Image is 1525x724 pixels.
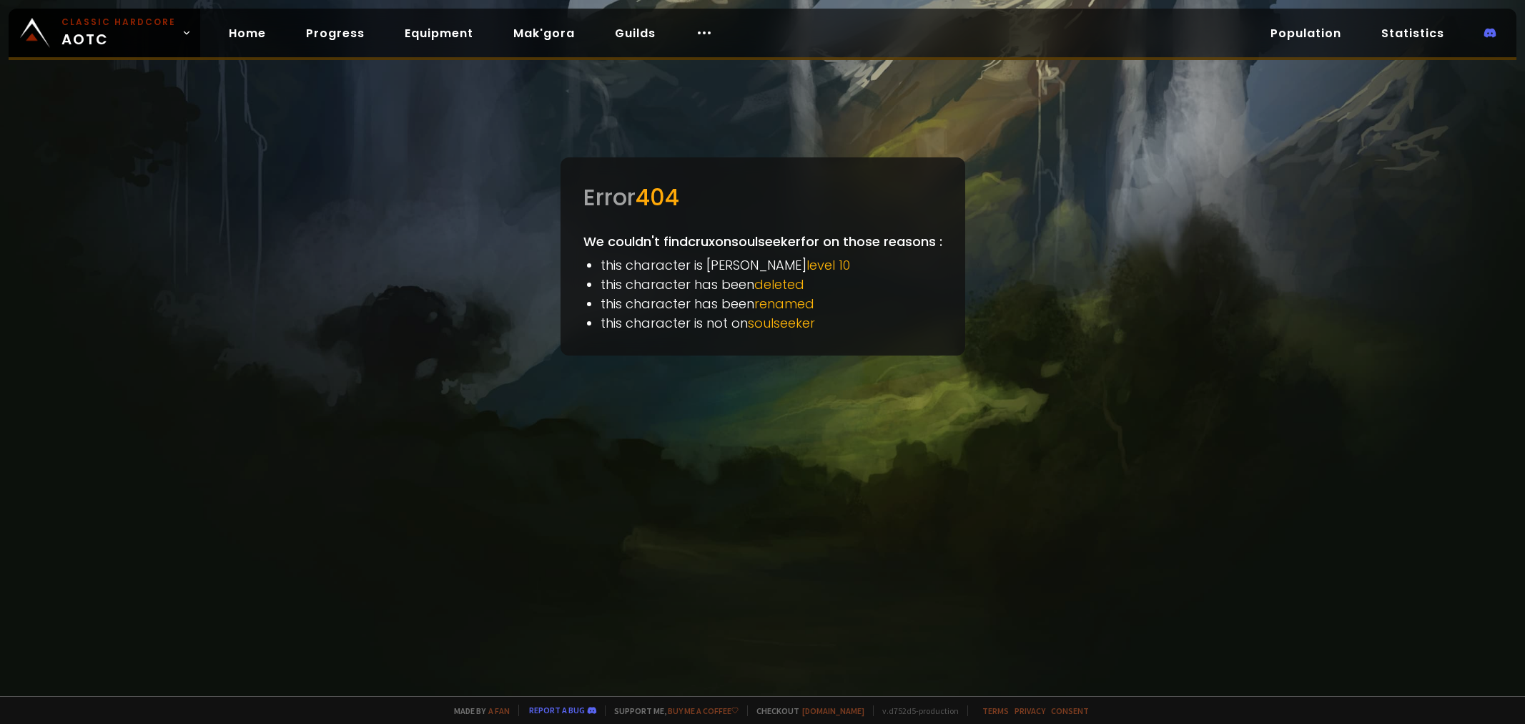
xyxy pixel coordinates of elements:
[754,275,804,293] span: deleted
[393,19,485,48] a: Equipment
[747,705,864,716] span: Checkout
[9,9,200,57] a: Classic HardcoreAOTC
[754,295,814,313] span: renamed
[603,19,667,48] a: Guilds
[605,705,739,716] span: Support me,
[1051,705,1089,716] a: Consent
[583,180,942,215] div: Error
[748,314,815,332] span: soulseeker
[217,19,277,48] a: Home
[1259,19,1353,48] a: Population
[806,256,850,274] span: level 10
[529,705,585,715] a: Report a bug
[601,255,942,275] li: this character is [PERSON_NAME]
[601,294,942,313] li: this character has been
[502,19,586,48] a: Mak'gora
[601,275,942,294] li: this character has been
[61,16,176,29] small: Classic Hardcore
[873,705,959,716] span: v. d752d5 - production
[488,705,510,716] a: a fan
[445,705,510,716] span: Made by
[1015,705,1045,716] a: Privacy
[802,705,864,716] a: [DOMAIN_NAME]
[601,313,942,333] li: this character is not on
[561,157,965,356] div: We couldn't find crux on soulseeker for on those reasons :
[636,181,679,213] span: 404
[61,16,176,50] span: AOTC
[1370,19,1456,48] a: Statistics
[668,705,739,716] a: Buy me a coffee
[295,19,376,48] a: Progress
[982,705,1009,716] a: Terms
